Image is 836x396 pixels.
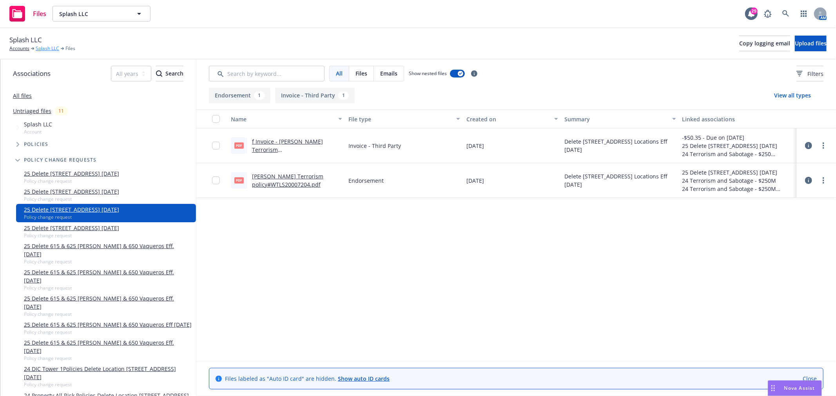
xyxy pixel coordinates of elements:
[24,311,193,317] span: Policy change request
[795,40,827,47] span: Upload files
[228,110,345,128] button: Name
[463,110,561,128] button: Created on
[24,365,193,381] a: 24 DIC Tower 1Policies Delete Location [STREET_ADDRESS] [DATE]
[338,91,349,100] div: 1
[803,374,817,383] a: Close
[24,142,49,147] span: Policies
[24,120,52,128] span: Splash LLC
[564,137,676,154] span: Delete [STREET_ADDRESS] Locations Eff [DATE]
[234,142,244,148] span: pdf
[345,110,463,128] button: File type
[156,66,183,81] div: Search
[252,173,323,188] a: [PERSON_NAME] Terrorism policy#WTLS20007204.pdf
[6,3,49,25] a: Files
[24,329,192,335] span: Policy change request
[819,141,828,150] a: more
[24,158,96,162] span: Policy change requests
[9,45,29,52] a: Accounts
[348,115,451,123] div: File type
[795,36,827,51] button: Upload files
[682,142,778,150] div: 25 Delete [STREET_ADDRESS] [DATE]
[739,36,790,51] button: Copy logging email
[13,107,51,115] a: Untriaged files
[24,178,119,184] span: Policy change request
[682,115,794,123] div: Linked associations
[24,338,193,355] a: 25 Delete 615 & 625 [PERSON_NAME] & 650 Vaqueros Eff. [DATE]
[24,187,119,196] a: 25 Delete [STREET_ADDRESS] [DATE]
[275,88,355,103] button: Invoice - Third Party
[9,35,42,45] span: Splash LLC
[24,169,119,178] a: 25 Delete [STREET_ADDRESS] [DATE]
[252,138,323,162] a: f Invoice - [PERSON_NAME] Terrorism policy#WTLS20007204.pdf
[682,168,794,176] div: 25 Delete [STREET_ADDRESS] [DATE]
[36,45,59,52] a: Splash LLC
[784,385,815,391] span: Nova Assist
[409,70,447,77] span: Show nested files
[24,128,52,135] span: Account
[682,133,778,142] div: -$50.35 - Due on [DATE]
[24,232,119,239] span: Policy change request
[254,91,265,100] div: 1
[24,258,193,265] span: Policy change request
[564,172,676,189] span: Delete [STREET_ADDRESS] Locations Eff [DATE]
[209,88,270,103] button: Endorsement
[466,176,484,185] span: [DATE]
[466,115,549,123] div: Created on
[24,355,193,362] span: Policy change request
[156,70,162,77] svg: Search
[24,242,193,258] a: 25 Delete 615 & 625 [PERSON_NAME] & 650 Vaqueros Eff. [DATE]
[231,115,334,123] div: Name
[682,185,794,193] div: 24 Terrorism and Sabotage - $250M
[819,176,828,185] a: more
[53,6,151,22] button: Splash LLC
[24,284,193,291] span: Policy change request
[564,115,667,123] div: Summary
[234,177,244,183] span: pdf
[751,7,758,14] div: 29
[24,294,193,311] a: 25 Delete 615 & 625 [PERSON_NAME] & 650 Vaqueros Eff. [DATE]
[807,70,823,78] span: Filters
[682,150,778,158] div: 24 Terrorism and Sabotage - $250M
[561,110,679,128] button: Summary
[768,380,822,396] button: Nova Assist
[212,115,220,123] input: Select all
[33,11,46,17] span: Files
[778,6,794,22] a: Search
[355,69,367,77] span: Files
[13,68,51,79] span: Associations
[24,214,119,220] span: Policy change request
[212,176,220,184] input: Toggle Row Selected
[760,6,776,22] a: Report a Bug
[796,6,812,22] a: Switch app
[54,106,68,115] div: 11
[156,66,183,81] button: SearchSearch
[13,92,32,99] a: All files
[24,268,193,284] a: 25 Delete 615 & 625 [PERSON_NAME] & 650 Vaqueros Eff. [DATE]
[24,196,119,202] span: Policy change request
[348,142,401,150] span: Invoice - Third Party
[212,142,220,149] input: Toggle Row Selected
[209,66,325,81] input: Search by keyword...
[768,381,778,396] div: Drag to move
[739,40,790,47] span: Copy logging email
[796,66,823,81] button: Filters
[24,320,192,329] a: 25 Delete 615 & 625 [PERSON_NAME] & 650 Vaqueros Eff [DATE]
[225,374,390,383] span: Files labeled as "Auto ID card" are hidden.
[24,381,193,388] span: Policy change request
[380,69,397,77] span: Emails
[59,10,127,18] span: Splash LLC
[679,110,797,128] button: Linked associations
[24,205,119,214] a: 25 Delete [STREET_ADDRESS] [DATE]
[682,176,794,185] div: 24 Terrorism and Sabotage - $250M
[336,69,343,77] span: All
[65,45,75,52] span: Files
[762,88,823,103] button: View all types
[338,375,390,382] a: Show auto ID cards
[796,70,823,78] span: Filters
[348,176,384,185] span: Endorsement
[466,142,484,150] span: [DATE]
[24,224,119,232] a: 25 Delete [STREET_ADDRESS] [DATE]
